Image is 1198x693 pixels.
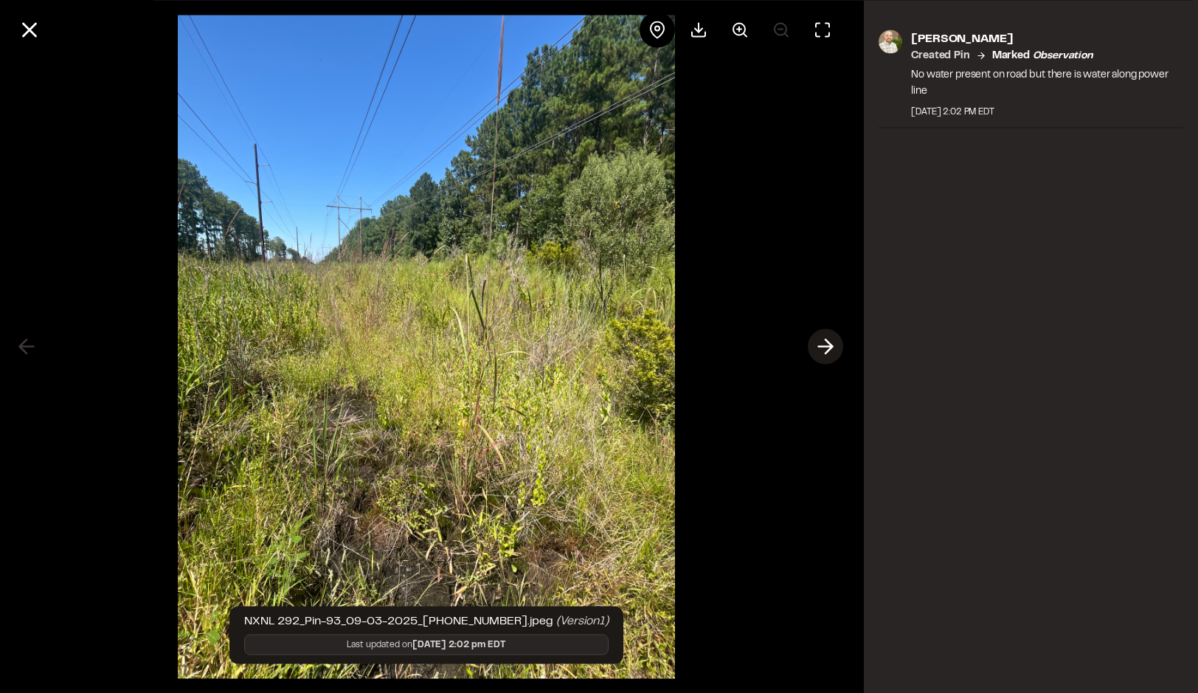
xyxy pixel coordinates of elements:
[808,329,843,365] button: Next photo
[722,12,758,47] button: Zoom in
[911,30,1183,47] p: [PERSON_NAME]
[911,66,1183,99] p: No water present on road but there is water along power line
[911,47,969,63] p: Created Pin
[911,105,1183,118] div: [DATE] 2:02 PM EDT
[992,47,1093,63] p: Marked
[805,12,840,47] button: Toggle Fullscreen
[12,12,47,47] button: Close modal
[1033,51,1093,60] em: observation
[879,30,902,53] img: photo
[640,12,675,47] div: View pin on map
